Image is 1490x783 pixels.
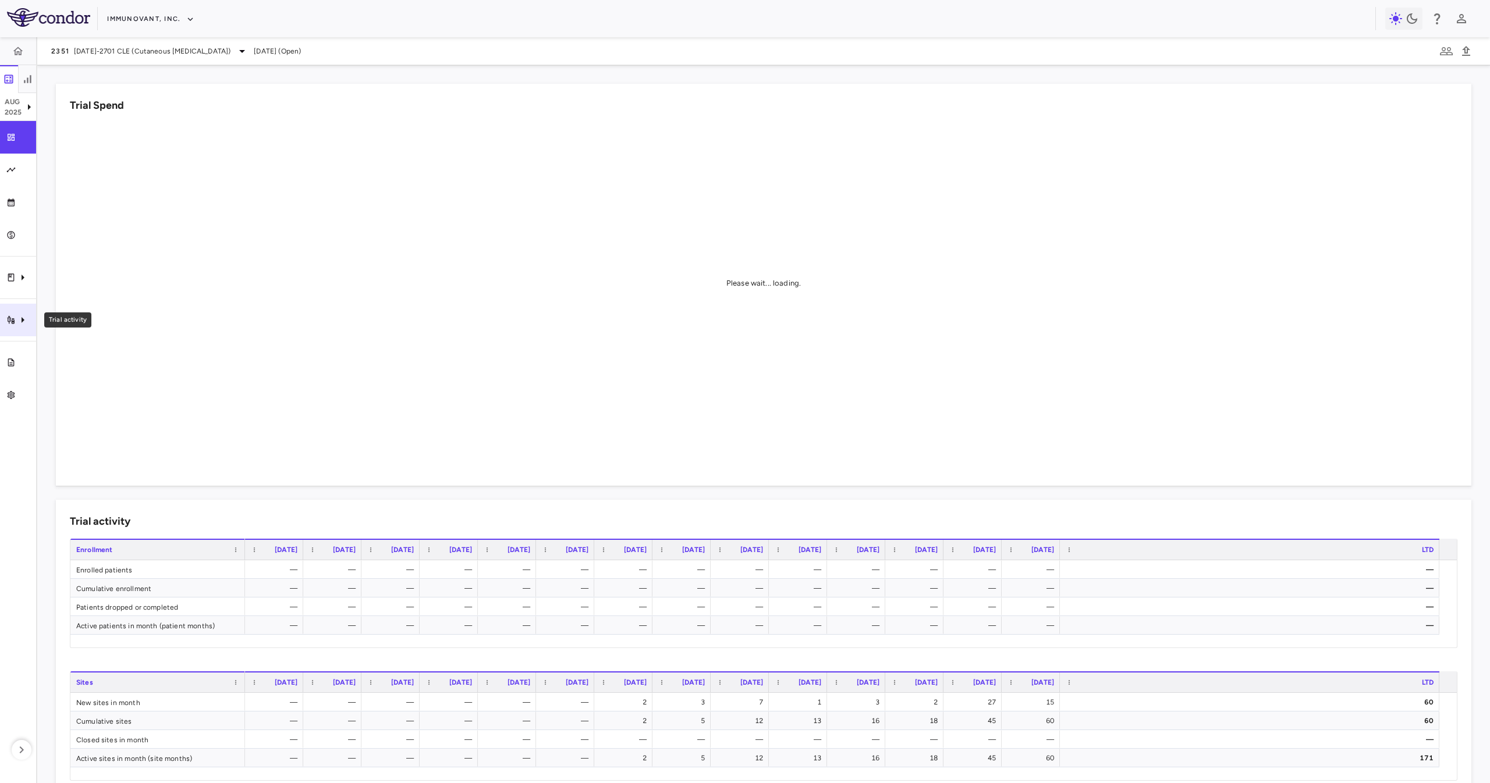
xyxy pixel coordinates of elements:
div: — [314,711,356,730]
span: [DATE] [973,678,996,686]
div: — [430,579,472,597]
div: — [256,560,297,579]
div: — [1012,597,1054,616]
div: — [779,579,821,597]
span: Sites [76,678,93,686]
div: — [1012,579,1054,597]
div: New sites in month [70,693,245,711]
div: 171 [1070,749,1434,767]
div: 5 [663,711,705,730]
div: — [256,616,297,635]
div: — [838,597,879,616]
div: — [605,616,647,635]
div: — [1070,597,1434,616]
div: Trial activity [44,312,91,328]
span: [DATE] [333,678,356,686]
span: [DATE] [508,678,530,686]
span: [DATE] [1031,678,1054,686]
div: — [488,693,530,711]
div: — [430,560,472,579]
div: — [430,711,472,730]
div: 45 [954,711,996,730]
span: [DATE] [624,678,647,686]
div: — [896,597,938,616]
div: — [605,560,647,579]
span: LTD [1422,678,1434,686]
div: Please wait... loading. [726,278,801,289]
div: — [372,597,414,616]
span: [DATE] [740,678,763,686]
span: [DATE] [799,546,821,554]
div: 12 [721,711,763,730]
div: — [372,730,414,749]
div: — [954,579,996,597]
div: — [779,616,821,635]
div: — [547,560,588,579]
span: [DATE] [275,546,297,554]
div: — [314,560,356,579]
div: — [430,730,472,749]
div: 2 [896,693,938,711]
div: Cumulative enrollment [70,579,245,597]
span: [DATE] [624,546,647,554]
div: — [314,749,356,767]
div: — [838,616,879,635]
div: — [372,616,414,635]
div: — [605,597,647,616]
div: — [663,730,705,749]
div: — [430,749,472,767]
div: — [256,711,297,730]
div: 3 [838,693,879,711]
span: [DATE] [682,678,705,686]
div: 12 [721,749,763,767]
div: — [954,560,996,579]
div: — [314,693,356,711]
div: 5 [663,749,705,767]
span: [DATE] [566,546,588,554]
div: Closed sites in month [70,730,245,748]
span: [DATE] [1031,546,1054,554]
span: 2351 [51,47,69,56]
div: 27 [954,693,996,711]
span: [DATE] [915,546,938,554]
div: — [954,616,996,635]
div: — [663,579,705,597]
div: — [1070,560,1434,579]
div: — [547,693,588,711]
div: — [954,597,996,616]
div: — [488,711,530,730]
div: — [372,749,414,767]
span: [DATE] [508,546,530,554]
div: — [779,560,821,579]
div: — [488,597,530,616]
div: — [430,693,472,711]
span: [DATE]-2701 CLE (Cutaneous [MEDICAL_DATA]) [74,46,230,56]
div: — [256,730,297,749]
div: — [954,730,996,749]
span: [DATE] [566,678,588,686]
div: — [314,616,356,635]
div: 18 [896,711,938,730]
div: — [372,711,414,730]
span: [DATE] [915,678,938,686]
div: — [663,560,705,579]
span: Enrollment [76,546,113,554]
div: — [314,730,356,749]
div: — [1012,560,1054,579]
span: [DATE] [391,678,414,686]
div: Enrolled patients [70,560,245,578]
div: 1 [779,693,821,711]
span: [DATE] [449,546,472,554]
div: — [838,560,879,579]
div: 15 [1012,693,1054,711]
div: — [1012,730,1054,749]
div: — [372,693,414,711]
div: 60 [1012,749,1054,767]
div: — [1070,579,1434,597]
div: — [547,616,588,635]
div: — [430,616,472,635]
span: [DATE] [275,678,297,686]
div: — [488,616,530,635]
div: Active patients in month (patient months) [70,616,245,634]
div: 2 [605,711,647,730]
